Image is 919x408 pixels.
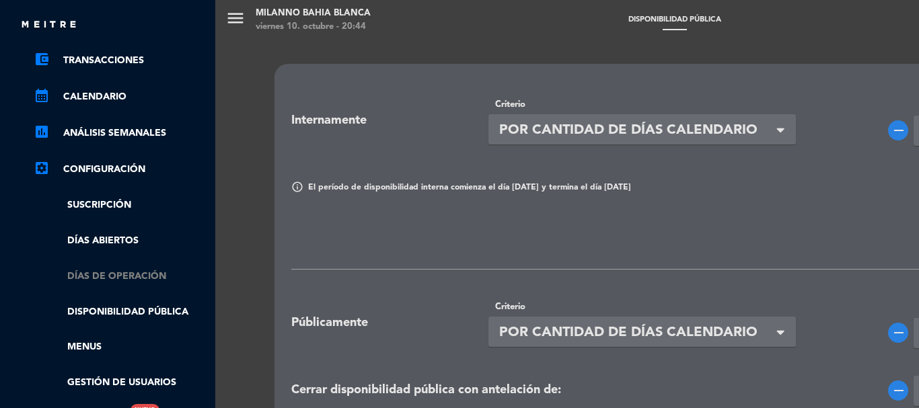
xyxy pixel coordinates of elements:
a: Días de Operación [34,269,209,284]
a: Gestión de usuarios [34,375,209,391]
i: assessment [34,124,50,140]
a: Disponibilidad pública [34,304,209,320]
a: Suscripción [34,198,209,213]
a: calendar_monthCalendario [34,89,209,105]
img: MEITRE [20,20,77,30]
a: Días abiertos [34,233,209,249]
a: account_balance_walletTransacciones [34,52,209,69]
i: settings_applications [34,160,50,176]
a: assessmentANÁLISIS SEMANALES [34,125,209,141]
i: account_balance_wallet [34,51,50,67]
a: Menus [34,339,209,355]
i: calendar_month [34,87,50,104]
a: Configuración [34,161,209,177]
